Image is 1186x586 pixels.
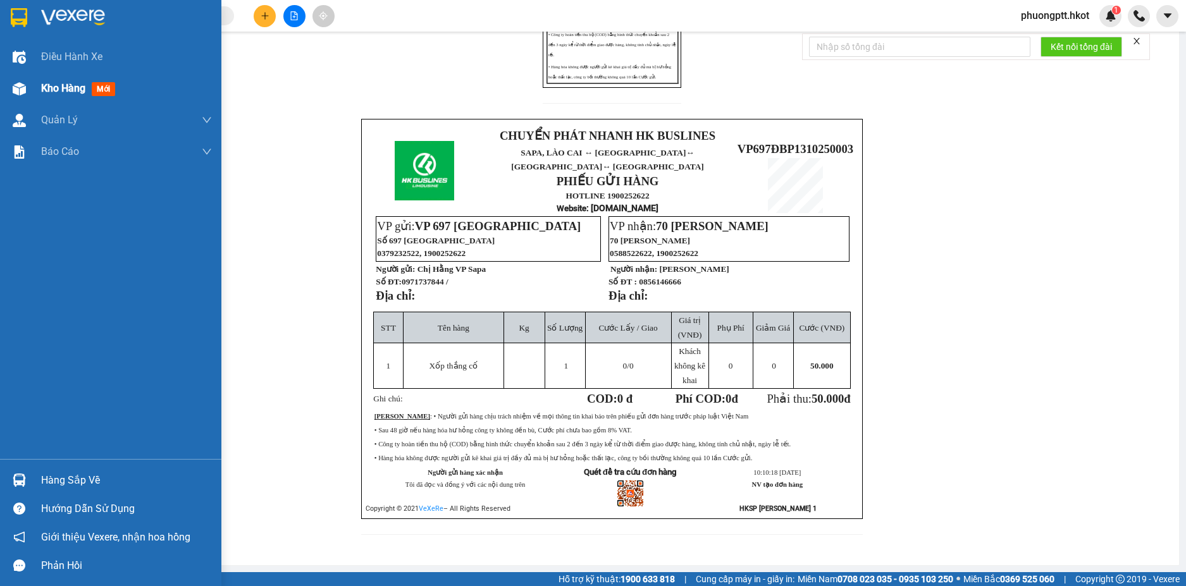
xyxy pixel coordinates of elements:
[41,499,212,518] div: Hướng dẫn sử dụng
[598,323,657,333] span: Cước Lấy / Giao
[312,5,335,27] button: aim
[752,481,803,488] strong: NV tạo đơn hàng
[13,82,26,95] img: warehouse-icon
[678,315,702,339] span: Giá trị (VNĐ)
[41,556,212,575] div: Phản hồi
[415,219,581,233] span: VP 697 [GEOGRAPHIC_DATA]
[674,346,705,385] span: Khách không kê khai
[13,503,25,515] span: question-circle
[799,323,844,333] span: Cước (VNĐ)
[202,115,212,125] span: down
[772,361,776,370] span: 0
[584,467,677,477] strong: Quét để tra cứu đơn hàng
[1000,574,1054,584] strong: 0369 525 060
[511,148,703,171] span: SAPA, LÀO CAI ↔ [GEOGRAPHIC_DATA]
[11,8,27,27] img: logo-vxr
[23,74,118,94] span: ↔ [GEOGRAPHIC_DATA]
[676,392,738,405] strong: Phí COD: đ
[963,572,1054,586] span: Miền Bắc
[656,219,769,233] span: 70 [PERSON_NAME]
[557,174,659,188] strong: PHIẾU GỬI HÀNG
[402,277,448,286] span: 0971737844 /
[377,236,495,245] span: Số 697 [GEOGRAPHIC_DATA]
[366,504,510,513] span: Copyright © 2021 – All Rights Reserved
[376,289,415,302] strong: Địa chỉ:
[41,82,85,94] span: Kho hàng
[395,141,454,200] img: logo
[519,323,529,333] span: Kg
[610,236,690,245] span: 70 [PERSON_NAME]
[623,361,627,370] span: 0
[844,392,850,405] span: đ
[1011,8,1099,23] span: phuongptt.hkot
[374,441,791,448] span: • Công ty hoàn tiền thu hộ (COD) bằng hình thức chuyển khoản sau 2 đến 3 ngày kể từ thời điểm gia...
[417,264,486,274] span: Chị Hằng VP Sapa
[419,504,443,513] a: VeXeRe
[290,11,299,20] span: file-add
[41,112,78,128] span: Quản Lý
[610,264,657,274] strong: Người nhận:
[41,49,102,64] span: Điều hành xe
[729,361,733,370] span: 0
[1162,10,1173,21] span: caret-down
[13,114,26,127] img: warehouse-icon
[956,577,960,582] span: ⚪️
[557,204,586,213] span: Website
[610,248,698,258] span: 0588522622, 1900252622
[564,361,568,370] span: 1
[696,572,794,586] span: Cung cấp máy in - giấy in:
[319,11,328,20] span: aim
[753,469,801,476] span: 10:10:18 [DATE]
[41,529,190,545] span: Giới thiệu Vexere, nhận hoa hồng
[13,145,26,159] img: solution-icon
[374,413,748,420] span: : • Người gửi hàng chịu trách nhiệm về mọi thông tin khai báo trên phiếu gửi đơn hàng trước pháp ...
[25,10,112,51] strong: CHUYỂN PHÁT NHANH HK BUSLINES
[377,219,581,233] span: VP gửi:
[738,142,853,156] span: VP697ĐBP1310250003
[1133,10,1145,21] img: phone-icon
[1132,37,1141,46] span: close
[13,51,26,64] img: warehouse-icon
[1105,10,1116,21] img: icon-new-feature
[547,323,583,333] span: Số Lượng
[374,455,753,461] span: • Hàng hóa không được người gửi kê khai giá trị đầy đủ mà bị hư hỏng hoặc thất lạc, công ty bồi t...
[41,471,212,490] div: Hàng sắp về
[548,64,671,79] span: • Hàng hóa không được người gửi kê khai giá trị đầy đủ mà bị hư hỏng hoặc thất lạc, công ty bồi t...
[428,469,503,476] strong: Người gửi hàng xác nhận
[92,82,115,96] span: mới
[13,473,26,487] img: warehouse-icon
[809,37,1030,57] input: Nhập số tổng đài
[374,413,430,420] strong: [PERSON_NAME]
[7,49,16,109] img: logo
[837,574,953,584] strong: 0708 023 035 - 0935 103 250
[381,323,396,333] span: STT
[1064,572,1066,586] span: |
[659,264,729,274] span: [PERSON_NAME]
[621,574,675,584] strong: 1900 633 818
[812,392,844,405] span: 50.000
[684,572,686,586] span: |
[587,392,633,405] strong: COD:
[557,203,658,213] strong: : [DOMAIN_NAME]
[500,129,715,142] strong: CHUYỂN PHÁT NHANH HK BUSLINES
[374,427,632,434] span: • Sau 48 giờ nếu hàng hóa hư hỏng công ty không đền bù, Cước phí chưa bao gồm 8% VAT.
[283,5,306,27] button: file-add
[565,191,649,200] strong: HOTLINE 1900252622
[1156,5,1178,27] button: caret-down
[608,289,648,302] strong: Địa chỉ:
[438,323,469,333] span: Tên hàng
[377,248,466,258] span: 0379232522, 1900252622
[121,77,237,90] span: VP697ĐBP1310250002
[767,392,850,405] span: Phải thu:
[798,572,953,586] span: Miền Nam
[739,504,817,513] strong: HKSP [PERSON_NAME] 1
[810,361,834,370] span: 50.000
[1041,37,1122,57] button: Kết nối tổng đài
[386,361,391,370] span: 1
[726,392,731,405] span: 0
[717,323,744,333] span: Phụ Phí
[202,147,212,157] span: down
[376,264,415,274] strong: Người gửi:
[617,392,633,405] span: 0 đ
[13,531,25,543] span: notification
